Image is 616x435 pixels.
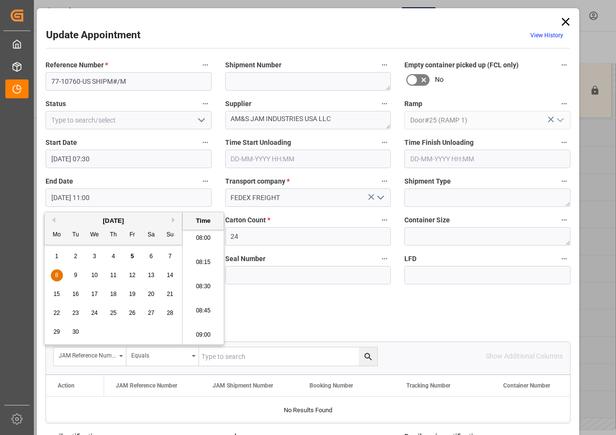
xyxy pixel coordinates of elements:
[51,250,63,263] div: Choose Monday, September 1st, 2025
[148,291,154,297] span: 20
[148,310,154,316] span: 27
[89,288,101,300] div: Choose Wednesday, September 17th, 2025
[404,111,570,129] input: Type to search/select
[72,291,78,297] span: 16
[126,250,139,263] div: Choose Friday, September 5th, 2025
[70,229,82,241] div: Tu
[199,136,212,149] button: Start Date
[378,252,391,265] button: Seal Number
[46,188,212,207] input: DD-MM-YYYY HH:MM
[131,349,188,360] div: Equals
[53,328,60,335] span: 29
[129,310,135,316] span: 26
[51,288,63,300] div: Choose Monday, September 15th, 2025
[74,272,77,279] span: 9
[53,291,60,297] span: 15
[558,136,570,149] button: Time Finish Unloading
[108,307,120,319] div: Choose Thursday, September 25th, 2025
[199,175,212,187] button: End Date
[164,229,176,241] div: Su
[378,175,391,187] button: Transport company *
[359,347,377,366] button: search button
[183,250,224,275] li: 08:15
[70,250,82,263] div: Choose Tuesday, September 2nd, 2025
[53,310,60,316] span: 22
[183,226,224,250] li: 08:00
[91,272,97,279] span: 10
[225,111,391,129] textarea: AM&S JAM INDUSTRIES USA LLC
[46,176,73,186] span: End Date
[89,250,101,263] div: Choose Wednesday, September 3rd, 2025
[126,288,139,300] div: Choose Friday, September 19th, 2025
[164,269,176,281] div: Choose Sunday, September 14th, 2025
[378,214,391,226] button: Carton Count *
[183,299,224,323] li: 08:45
[558,252,570,265] button: LFD
[126,269,139,281] div: Choose Friday, September 12th, 2025
[51,307,63,319] div: Choose Monday, September 22nd, 2025
[225,60,281,70] span: Shipment Number
[225,150,391,168] input: DD-MM-YYYY HH:MM
[59,349,116,360] div: JAM Reference Number
[225,99,251,109] span: Supplier
[199,347,377,366] input: Type to search
[225,138,291,148] span: Time Start Unloading
[145,307,157,319] div: Choose Saturday, September 27th, 2025
[126,307,139,319] div: Choose Friday, September 26th, 2025
[145,288,157,300] div: Choose Saturday, September 20th, 2025
[225,176,290,186] span: Transport company
[145,250,157,263] div: Choose Saturday, September 6th, 2025
[164,307,176,319] div: Choose Sunday, September 28th, 2025
[404,215,450,225] span: Container Size
[164,250,176,263] div: Choose Sunday, September 7th, 2025
[378,59,391,71] button: Shipment Number
[93,253,96,260] span: 3
[89,307,101,319] div: Choose Wednesday, September 24th, 2025
[58,382,75,389] div: Action
[404,99,422,109] span: Ramp
[89,269,101,281] div: Choose Wednesday, September 10th, 2025
[72,328,78,335] span: 30
[116,382,177,389] span: JAM Reference Number
[108,229,120,241] div: Th
[199,59,212,71] button: Reference Number *
[91,291,97,297] span: 17
[46,111,212,129] input: Type to search/select
[404,138,474,148] span: Time Finish Unloading
[172,217,178,223] button: Next Month
[112,253,115,260] span: 4
[558,97,570,110] button: Ramp
[309,382,353,389] span: Booking Number
[129,272,135,279] span: 12
[70,307,82,319] div: Choose Tuesday, September 23rd, 2025
[46,60,108,70] span: Reference Number
[51,269,63,281] div: Choose Monday, September 8th, 2025
[193,113,208,128] button: open menu
[404,176,451,186] span: Shipment Type
[558,214,570,226] button: Container Size
[55,272,59,279] span: 8
[131,253,134,260] span: 5
[70,288,82,300] div: Choose Tuesday, September 16th, 2025
[213,382,273,389] span: JAM Shipment Number
[167,310,173,316] span: 28
[378,136,391,149] button: Time Start Unloading
[108,269,120,281] div: Choose Thursday, September 11th, 2025
[70,269,82,281] div: Choose Tuesday, September 9th, 2025
[558,175,570,187] button: Shipment Type
[129,291,135,297] span: 19
[110,291,116,297] span: 18
[558,59,570,71] button: Empty container picked up (FCL only)
[404,60,519,70] span: Empty container picked up (FCL only)
[46,99,66,109] span: Status
[70,326,82,338] div: Choose Tuesday, September 30th, 2025
[225,254,265,264] span: Seal Number
[373,190,387,205] button: open menu
[183,323,224,347] li: 09:00
[49,217,55,223] button: Previous Month
[47,247,180,342] div: month 2025-09
[185,216,221,226] div: Time
[169,253,172,260] span: 7
[378,97,391,110] button: Supplier
[110,310,116,316] span: 25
